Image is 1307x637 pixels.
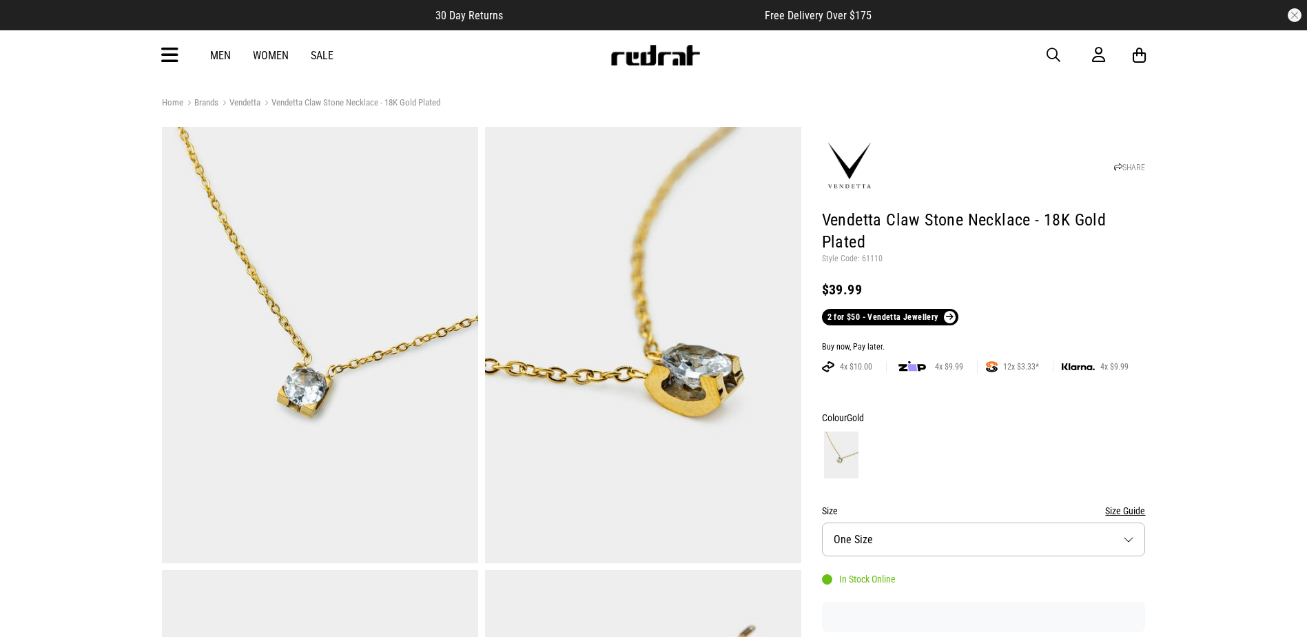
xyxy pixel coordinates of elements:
div: Size [822,503,1146,519]
img: Vendetta Claw Stone Necklace - 18k Gold Plated in Gold [485,127,801,563]
span: Gold [847,412,864,423]
button: One Size [822,523,1146,556]
button: Size Guide [1105,503,1145,519]
a: Sale [311,49,333,62]
a: Brands [183,97,218,110]
h1: Vendetta Claw Stone Necklace - 18K Gold Plated [822,210,1146,254]
img: Vendetta Claw Stone Necklace - 18k Gold Plated in Gold [162,127,478,563]
a: Vendetta [218,97,260,110]
a: Home [162,97,183,108]
span: Free Delivery Over $175 [765,9,872,22]
div: In Stock Online [822,574,896,585]
span: 4x $10.00 [834,361,878,372]
span: 30 Day Returns [435,9,503,22]
img: SPLITPAY [986,361,998,372]
div: Colour [822,410,1146,426]
img: Vendetta [822,139,877,194]
span: One Size [834,533,873,546]
a: Women [253,49,289,62]
iframe: Customer reviews powered by Trustpilot [822,610,1146,624]
a: SHARE [1114,163,1145,172]
img: zip [898,360,926,374]
iframe: LiveChat chat widget [1249,579,1307,637]
iframe: Customer reviews powered by Trustpilot [531,8,737,22]
span: 4x $9.99 [929,361,969,372]
img: AFTERPAY [822,361,834,372]
img: Gold [824,432,858,478]
span: 12x $3.33* [998,361,1044,372]
a: 2 for $50 - Vendetta Jewellery [822,309,958,325]
img: KLARNA [1062,363,1095,371]
div: Buy now, Pay later. [822,342,1146,353]
a: Men [210,49,231,62]
p: Style Code: 61110 [822,254,1146,265]
img: Redrat logo [610,45,701,65]
a: Vendetta Claw Stone Necklace - 18K Gold Plated [260,97,440,110]
span: 4x $9.99 [1095,361,1134,372]
div: $39.99 [822,281,1146,298]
